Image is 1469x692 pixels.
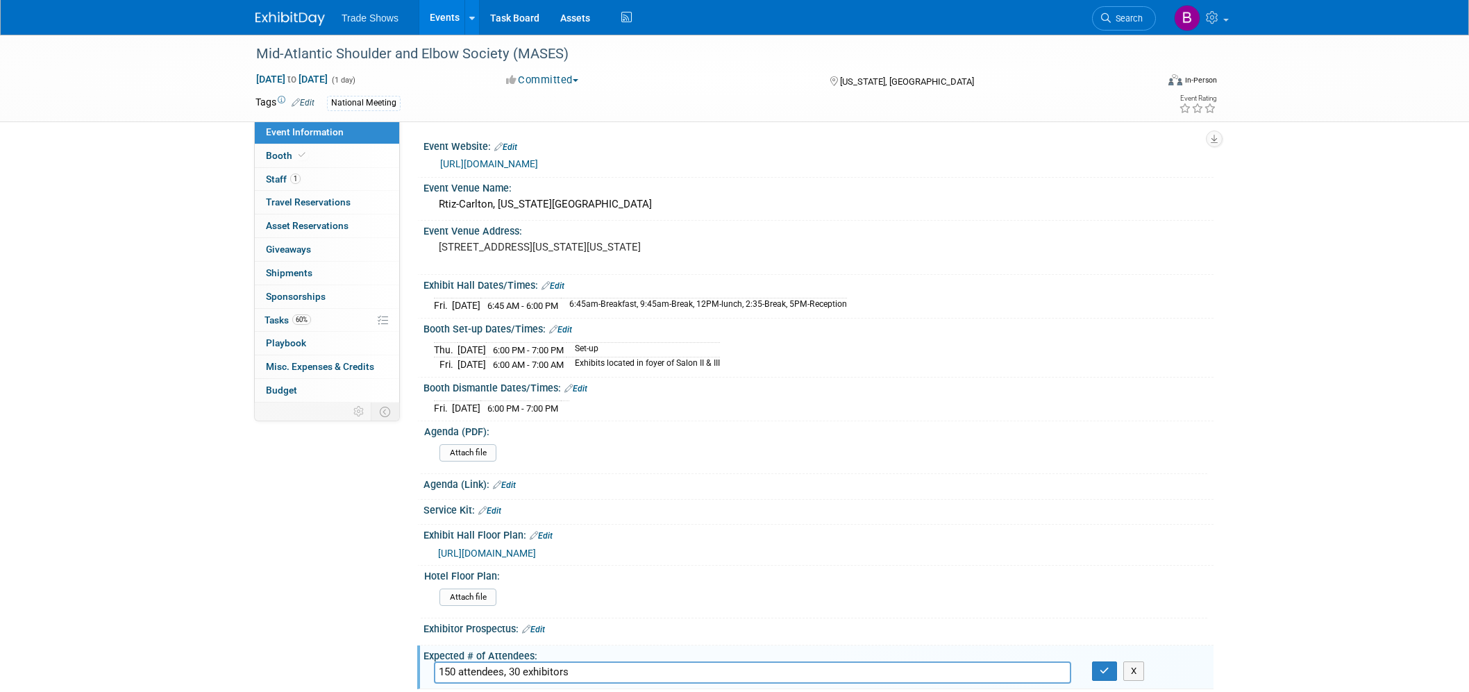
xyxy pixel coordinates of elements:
[299,151,305,159] i: Booth reservation complete
[266,220,349,231] span: Asset Reservations
[566,342,720,357] td: Set-up
[266,126,344,137] span: Event Information
[458,357,486,372] td: [DATE]
[255,168,399,191] a: Staff1
[561,298,847,313] td: 6:45am-Breakfast, 9:45am-Break, 12PM-lunch, 2:35-Break, 5PM-Reception
[266,337,306,348] span: Playbook
[266,244,311,255] span: Giveaways
[423,319,1214,337] div: Booth Set-up Dates/Times:
[423,178,1214,195] div: Event Venue Name:
[494,142,517,152] a: Edit
[493,345,564,355] span: 6:00 PM - 7:00 PM
[458,342,486,357] td: [DATE]
[423,275,1214,293] div: Exhibit Hall Dates/Times:
[292,314,311,325] span: 60%
[1184,75,1217,85] div: In-Person
[285,74,299,85] span: to
[434,401,452,416] td: Fri.
[255,144,399,167] a: Booth
[1074,72,1217,93] div: Event Format
[1174,5,1200,31] img: Becca Rensi
[423,136,1214,154] div: Event Website:
[424,566,1207,583] div: Hotel Floor Plan:
[342,12,398,24] span: Trade Shows
[522,625,545,634] a: Edit
[255,285,399,308] a: Sponsorships
[265,314,311,326] span: Tasks
[478,506,501,516] a: Edit
[434,342,458,357] td: Thu.
[452,298,480,313] td: [DATE]
[266,267,312,278] span: Shipments
[440,158,538,169] a: [URL][DOMAIN_NAME]
[566,357,720,372] td: Exhibits located in foyer of Salon II & III
[347,403,371,421] td: Personalize Event Tab Strip
[487,301,558,311] span: 6:45 AM - 6:00 PM
[487,403,558,414] span: 6:00 PM - 7:00 PM
[255,121,399,144] a: Event Information
[438,548,536,559] a: [URL][DOMAIN_NAME]
[266,150,308,161] span: Booth
[423,618,1214,636] div: Exhibitor Prospectus:
[255,191,399,214] a: Travel Reservations
[266,361,374,372] span: Misc. Expenses & Credits
[501,73,584,87] button: Committed
[330,76,355,85] span: (1 day)
[1168,74,1182,85] img: Format-Inperson.png
[255,12,325,26] img: ExhibitDay
[327,96,401,110] div: National Meeting
[423,525,1214,543] div: Exhibit Hall Floor Plan:
[371,403,400,421] td: Toggle Event Tabs
[439,241,737,253] pre: [STREET_ADDRESS][US_STATE][US_STATE]
[564,384,587,394] a: Edit
[266,196,351,208] span: Travel Reservations
[549,325,572,335] a: Edit
[266,291,326,302] span: Sponsorships
[542,281,564,291] a: Edit
[292,98,314,108] a: Edit
[290,174,301,184] span: 1
[1179,95,1216,102] div: Event Rating
[255,238,399,261] a: Giveaways
[266,174,301,185] span: Staff
[255,73,328,85] span: [DATE] [DATE]
[424,421,1207,439] div: Agenda (PDF):
[423,221,1214,238] div: Event Venue Address:
[493,480,516,490] a: Edit
[1123,661,1145,681] button: X
[434,298,452,313] td: Fri.
[251,42,1135,67] div: Mid-Atlantic Shoulder and Elbow Society (MASES)
[423,378,1214,396] div: Booth Dismantle Dates/Times:
[255,332,399,355] a: Playbook
[530,531,553,541] a: Edit
[255,214,399,237] a: Asset Reservations
[1111,13,1143,24] span: Search
[1092,6,1156,31] a: Search
[255,262,399,285] a: Shipments
[434,357,458,372] td: Fri.
[255,379,399,402] a: Budget
[452,401,480,416] td: [DATE]
[434,194,1203,215] div: Rtiz-Carlton, [US_STATE][GEOGRAPHIC_DATA]
[423,474,1214,492] div: Agenda (Link):
[493,360,564,370] span: 6:00 AM - 7:00 AM
[255,309,399,332] a: Tasks60%
[255,95,314,111] td: Tags
[423,500,1214,518] div: Service Kit:
[840,76,974,87] span: [US_STATE], [GEOGRAPHIC_DATA]
[423,645,1214,663] div: Expected # of Attendees:
[266,385,297,396] span: Budget
[255,355,399,378] a: Misc. Expenses & Credits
